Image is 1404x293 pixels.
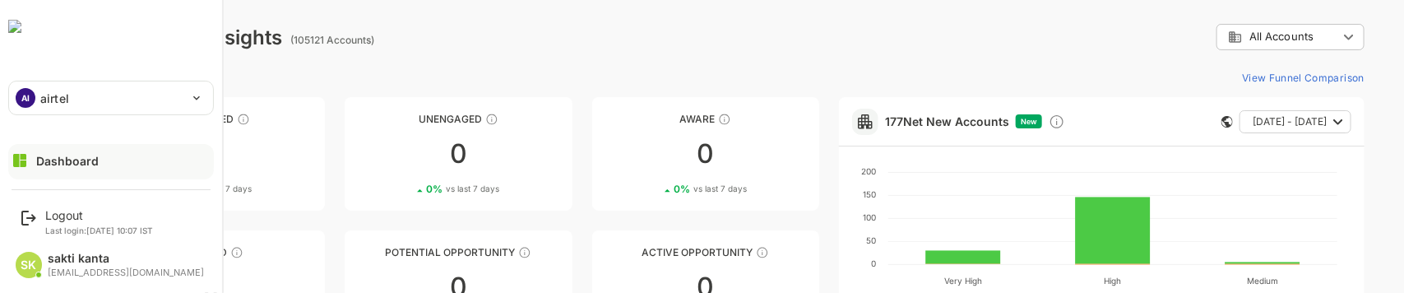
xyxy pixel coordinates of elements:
[39,141,267,167] div: 0
[1170,30,1281,44] div: All Accounts
[805,189,818,199] text: 150
[428,113,441,126] div: These accounts have not shown enough engagement and need nurturing
[45,226,153,235] p: Last login: [DATE] 10:07 IST
[121,183,194,195] div: 0 %
[368,183,442,195] div: 0 %
[636,183,689,195] span: vs last 7 days
[48,252,204,266] div: sakti kanta
[48,267,204,278] div: [EMAIL_ADDRESS][DOMAIN_NAME]
[40,90,69,107] p: airtel
[1192,30,1256,43] span: All Accounts
[45,208,153,222] div: Logout
[8,144,214,177] button: Dashboard
[698,246,711,259] div: These accounts have open opportunities which might be at any of the Sales Stages
[535,97,762,211] a: AwareThese accounts have just entered the buying cycle and need further nurturing00%vs last 7 days
[16,252,42,278] div: SK
[141,183,194,195] span: vs last 7 days
[287,246,515,258] div: Potential Opportunity
[39,113,267,125] div: Unreached
[16,88,35,108] div: AI
[39,246,267,258] div: Engaged
[1189,276,1221,286] text: Medium
[287,97,515,211] a: UnengagedThese accounts have not shown enough engagement and need nurturing00%vs last 7 days
[535,113,762,125] div: Aware
[287,141,515,167] div: 0
[809,235,818,245] text: 50
[179,113,192,126] div: These accounts have not been engaged with for a defined time period
[887,276,924,286] text: Very High
[535,141,762,167] div: 0
[991,114,1008,130] div: Discover new ICP-fit accounts showing engagement — via intent surges, anonymous website visits, L...
[660,113,674,126] div: These accounts have just entered the buying cycle and need further nurturing
[173,246,186,259] div: These accounts are warm, further nurturing would qualify them to MQAs
[39,26,225,49] div: Dashboard Insights
[1047,276,1064,286] text: High
[9,81,213,114] div: AIairtel
[805,212,818,222] text: 100
[1182,110,1294,133] button: [DATE] - [DATE]
[827,114,952,128] a: 177Net New Accounts
[535,246,762,258] div: Active Opportunity
[287,113,515,125] div: Unengaged
[388,183,442,195] span: vs last 7 days
[963,117,980,126] span: New
[616,183,689,195] div: 0 %
[233,34,322,46] ag: (105121 Accounts)
[8,20,21,33] img: undefinedjpg
[461,246,474,259] div: These accounts are MQAs and can be passed on to Inside Sales
[813,258,818,268] text: 0
[39,97,267,211] a: UnreachedThese accounts have not been engaged with for a defined time period00%vs last 7 days
[804,166,818,176] text: 200
[1178,64,1307,91] button: View Funnel Comparison
[1195,111,1269,133] span: [DATE] - [DATE]
[36,154,99,168] div: Dashboard
[1159,21,1307,53] div: All Accounts
[1164,116,1175,128] div: This card does not support filter and segments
